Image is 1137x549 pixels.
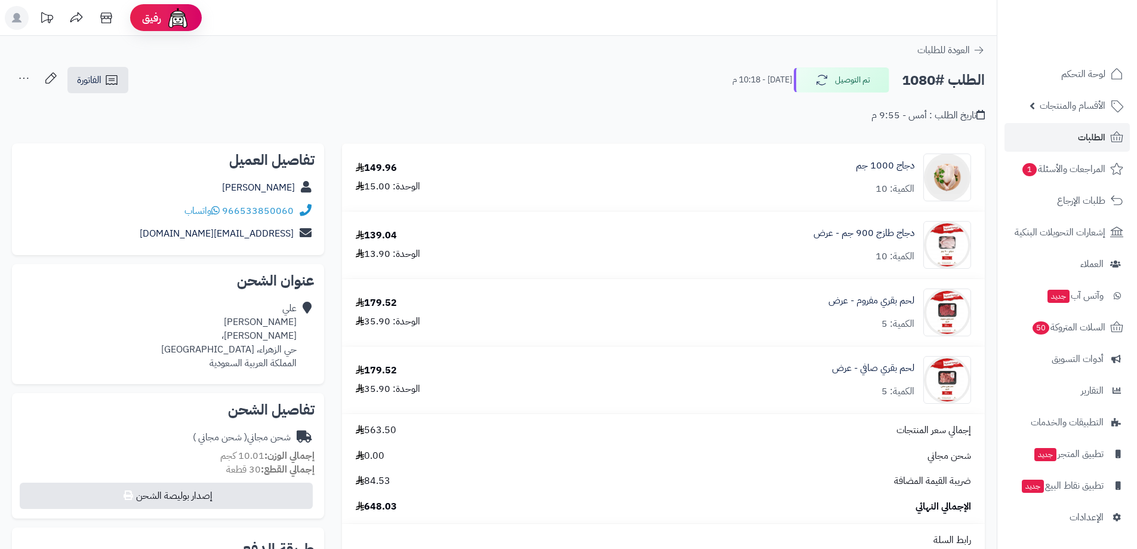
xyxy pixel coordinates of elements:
a: [EMAIL_ADDRESS][DOMAIN_NAME] [140,226,294,241]
h2: تفاصيل الشحن [21,403,315,417]
div: الكمية: 10 [876,182,914,196]
span: ( شحن مجاني ) [193,430,247,444]
a: التطبيقات والخدمات [1004,408,1130,437]
span: جديد [1047,290,1070,303]
a: 966533850060 [222,204,294,218]
span: العودة للطلبات [917,43,970,57]
a: [PERSON_NAME] [222,180,295,195]
div: تاريخ الطلب : أمس - 9:55 م [871,109,985,122]
span: تطبيق نقاط البيع [1021,477,1104,494]
span: الأقسام والمنتجات [1040,97,1105,114]
small: [DATE] - 10:18 م [732,74,792,86]
a: أدوات التسويق [1004,345,1130,373]
small: 10.01 كجم [220,449,315,463]
small: 30 قطعة [226,462,315,477]
span: تطبيق المتجر [1033,446,1104,462]
img: logo-2.png [1056,19,1126,44]
a: العملاء [1004,250,1130,278]
span: إشعارات التحويلات البنكية [1015,224,1105,241]
div: رابط السلة [347,533,980,547]
a: لحم بقري صافي - عرض [832,361,914,375]
span: المراجعات والأسئلة [1021,161,1105,177]
span: التطبيقات والخدمات [1031,414,1104,431]
span: لوحة التحكم [1061,66,1105,82]
img: ai-face.png [166,6,190,30]
a: المراجعات والأسئلة1 [1004,155,1130,183]
span: 563.50 [356,424,396,437]
div: 149.96 [356,161,397,175]
span: الطلبات [1078,129,1105,146]
span: 84.53 [356,474,390,488]
span: 50 [1032,321,1050,335]
img: 1759137508-WhatsApp%20Image%202025-09-29%20at%2011.33.02%20AM%20(1)-90x90.jpeg [924,356,970,404]
button: إصدار بوليصة الشحن [20,483,313,509]
div: علي [PERSON_NAME] [PERSON_NAME]، حي الزهراء، [GEOGRAPHIC_DATA] المملكة العربية السعودية [161,302,297,370]
div: 179.52 [356,364,397,378]
button: تم التوصيل [794,68,889,93]
div: الوحدة: 15.00 [356,180,420,194]
img: 1759137031-WhatsApp%20Image%202025-09-29%20at%2011.33.02%20AM%20(3)-90x90.jpeg [924,221,970,269]
span: 0.00 [356,449,384,463]
span: وآتس آب [1046,287,1104,304]
span: السلات المتروكة [1031,319,1105,336]
span: ضريبة القيمة المضافة [894,474,971,488]
div: الوحدة: 35.90 [356,382,420,396]
span: الإعدادات [1070,509,1104,526]
a: تطبيق المتجرجديد [1004,440,1130,468]
span: جديد [1034,448,1056,461]
span: 648.03 [356,500,397,514]
a: دجاج 1000 جم [856,159,914,173]
span: التقارير [1081,382,1104,399]
h2: الطلب #1080 [902,68,985,93]
span: جديد [1022,480,1044,493]
img: 1759137456-WhatsApp%20Image%202025-09-29%20at%2011.33.02%20AM%20(2)-90x90.jpeg [924,289,970,336]
div: 139.04 [356,229,397,243]
span: أدوات التسويق [1052,351,1104,367]
a: الطلبات [1004,123,1130,152]
span: إجمالي سعر المنتجات [896,424,971,437]
div: شحن مجاني [193,431,291,444]
a: واتساب [184,204,220,218]
span: طلبات الإرجاع [1057,192,1105,209]
img: 683_68665723ae393_ea37f7fc-90x90.png [924,154,970,201]
div: الوحدة: 35.90 [356,315,420,329]
span: رفيق [142,11,161,25]
a: إشعارات التحويلات البنكية [1004,218,1130,247]
h2: عنوان الشحن [21,274,315,288]
a: لحم بقري مفروم - عرض [828,294,914,308]
a: العودة للطلبات [917,43,985,57]
a: طلبات الإرجاع [1004,186,1130,215]
span: الإجمالي النهائي [916,500,971,514]
div: الوحدة: 13.90 [356,247,420,261]
a: تطبيق نقاط البيعجديد [1004,471,1130,500]
div: 179.52 [356,296,397,310]
div: الكمية: 5 [882,317,914,331]
a: لوحة التحكم [1004,60,1130,88]
div: الكمية: 10 [876,250,914,263]
h2: تفاصيل العميل [21,153,315,167]
span: الفاتورة [77,73,101,87]
div: الكمية: 5 [882,385,914,398]
a: تحديثات المنصة [32,6,61,33]
span: شحن مجاني [928,449,971,463]
a: دجاج طازج 900 جم - عرض [814,226,914,240]
a: السلات المتروكة50 [1004,313,1130,342]
span: 1 [1022,162,1037,177]
strong: إجمالي القطع: [261,462,315,477]
span: العملاء [1080,256,1104,272]
a: الفاتورة [67,67,128,93]
a: التقارير [1004,376,1130,405]
a: وآتس آبجديد [1004,281,1130,310]
strong: إجمالي الوزن: [264,449,315,463]
a: الإعدادات [1004,503,1130,532]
